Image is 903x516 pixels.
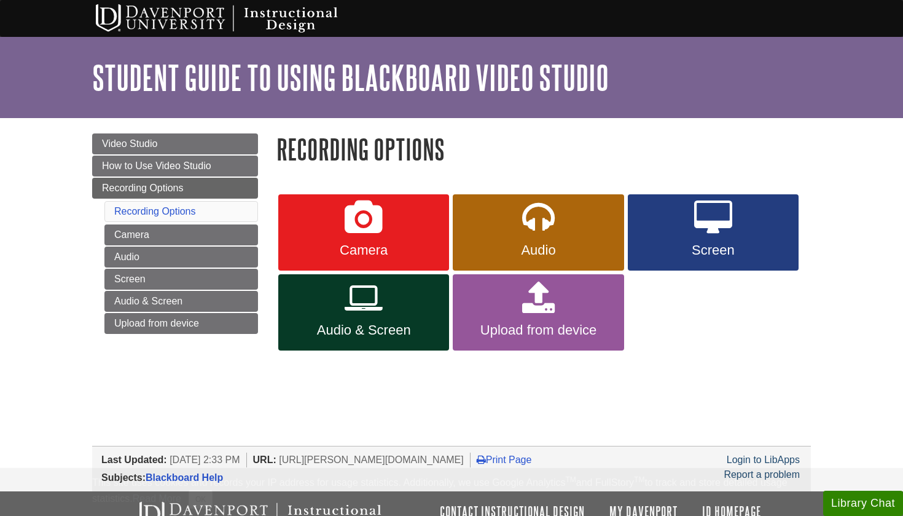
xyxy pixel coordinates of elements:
[92,133,258,334] div: Guide Page Menu
[104,269,258,290] a: Screen
[628,194,799,271] a: Screen
[287,242,440,258] span: Camera
[92,58,609,97] a: Student Guide to Using Blackboard Video Studio
[104,247,258,268] a: Audio
[102,161,211,171] span: How to Use Video Studio
[104,224,258,245] a: Camera
[637,242,789,258] span: Screen
[133,493,181,504] a: Read More
[477,454,532,465] a: Print Page
[92,178,258,199] a: Recording Options
[278,194,449,271] a: Camera
[92,475,811,509] div: This site uses cookies and records your IP address for usage statistics. Additionally, we use Goo...
[279,454,464,465] span: [URL][PERSON_NAME][DOMAIN_NAME]
[278,274,449,351] a: Audio & Screen
[565,475,576,484] sup: TM
[453,194,623,271] a: Audio
[104,291,258,312] a: Audio & Screen
[634,475,644,484] sup: TM
[462,322,614,338] span: Upload from device
[253,454,276,465] span: URL:
[92,156,258,177] a: How to Use Video Studio
[276,133,811,165] h1: Recording Options
[462,242,614,258] span: Audio
[102,183,184,193] span: Recording Options
[170,454,240,465] span: [DATE] 2:33 PM
[102,138,157,149] span: Video Studio
[477,454,486,464] i: Print Page
[453,274,623,351] a: Upload from device
[114,206,196,216] a: Recording Options
[101,454,167,465] span: Last Updated:
[86,3,381,34] img: Davenport University Instructional Design
[823,491,903,516] button: Library Chat
[727,454,800,465] a: Login to LibApps
[189,490,213,509] button: Close
[92,133,258,154] a: Video Studio
[287,322,440,338] span: Audio & Screen
[104,313,258,334] a: Upload from device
